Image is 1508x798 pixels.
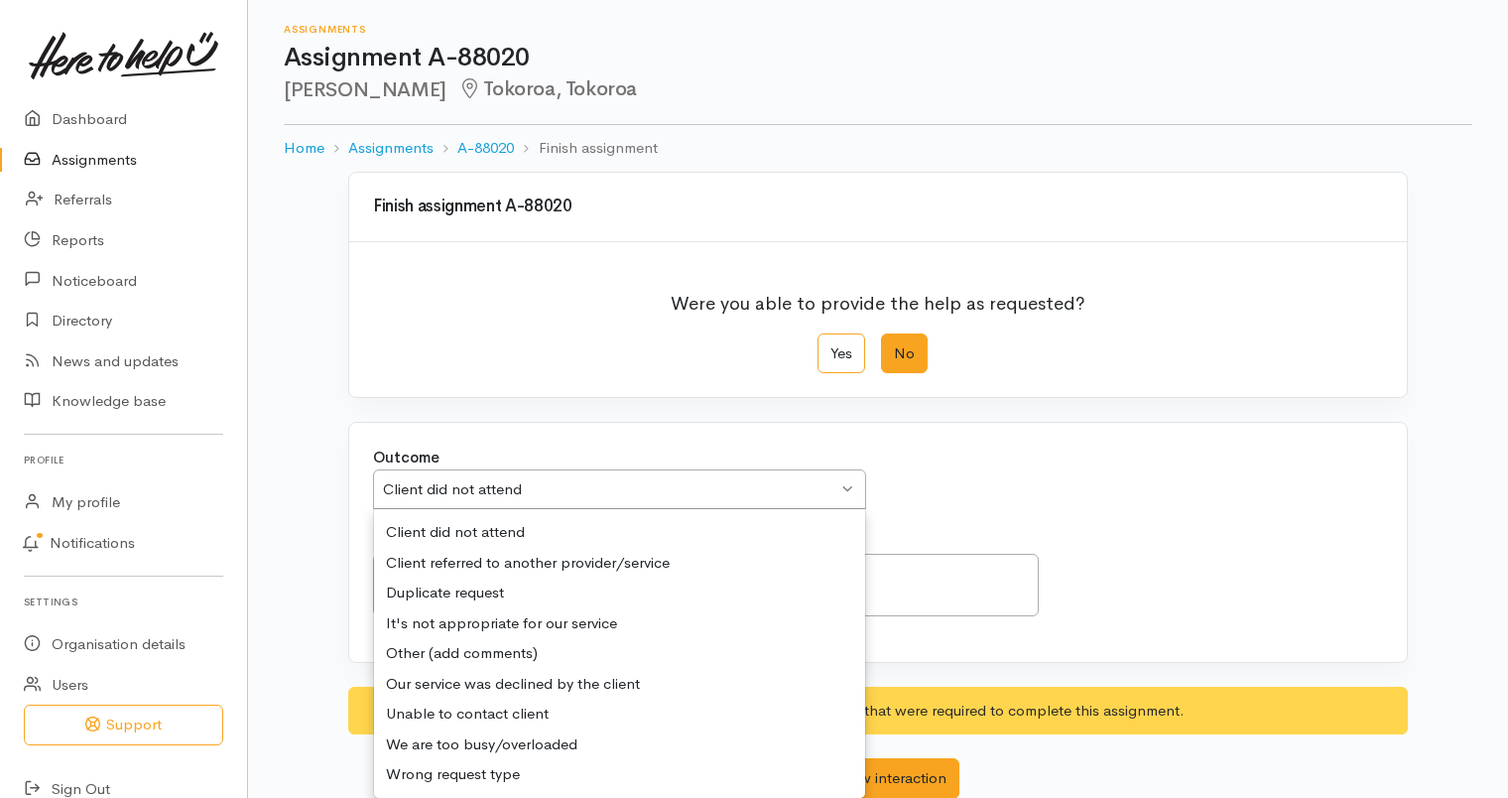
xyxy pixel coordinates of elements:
div: Our service was declined by the client [374,669,865,700]
a: A-88020 [457,137,514,160]
li: Finish assignment [514,137,657,160]
div: Client referred to another provider/service [374,548,865,579]
span: Tokoroa, Tokoroa [458,76,637,101]
button: Support [24,705,223,745]
div: Unable to contact client [374,699,865,730]
h1: Assignment A-88020 [284,44,1472,72]
a: Home [284,137,324,160]
div: It's not appropriate for our service [374,608,865,639]
label: Outcome [373,447,440,469]
h2: [PERSON_NAME] [284,78,1472,101]
div: Client did not attend [374,517,865,548]
div: Wrong request type [374,759,865,790]
div: Client did not attend [383,478,837,501]
nav: breadcrumb [284,125,1472,172]
div: We are too busy/overloaded [374,730,865,760]
h6: Profile [24,447,223,473]
label: Yes [817,333,865,374]
h6: Settings [24,589,223,615]
div: No interactions. Add all the interactions that were required to complete this assignment. [348,687,1408,735]
a: Assignments [348,137,434,160]
p: Were you able to provide the help as requested? [671,278,1085,318]
div: Other (add comments) [374,638,865,669]
label: No [881,333,928,374]
h3: Finish assignment A-88020 [373,198,1383,216]
h6: Assignments [284,24,1472,35]
div: Duplicate request [374,578,865,608]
